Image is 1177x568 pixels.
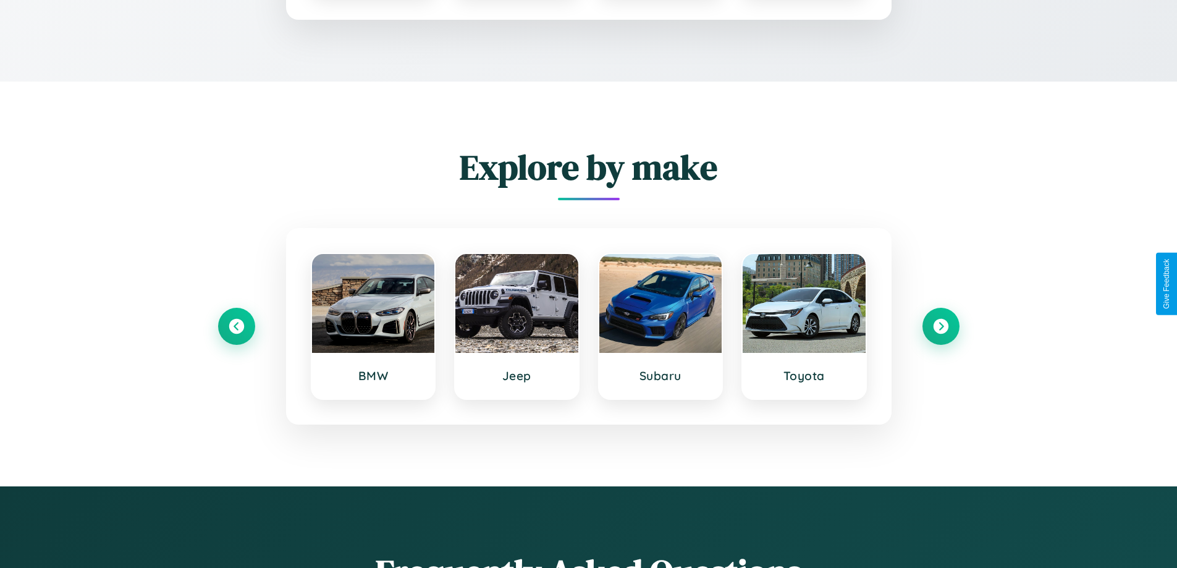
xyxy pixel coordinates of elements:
[755,368,853,383] h3: Toyota
[324,368,423,383] h3: BMW
[1162,259,1171,309] div: Give Feedback
[468,368,566,383] h3: Jeep
[218,143,960,191] h2: Explore by make
[612,368,710,383] h3: Subaru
